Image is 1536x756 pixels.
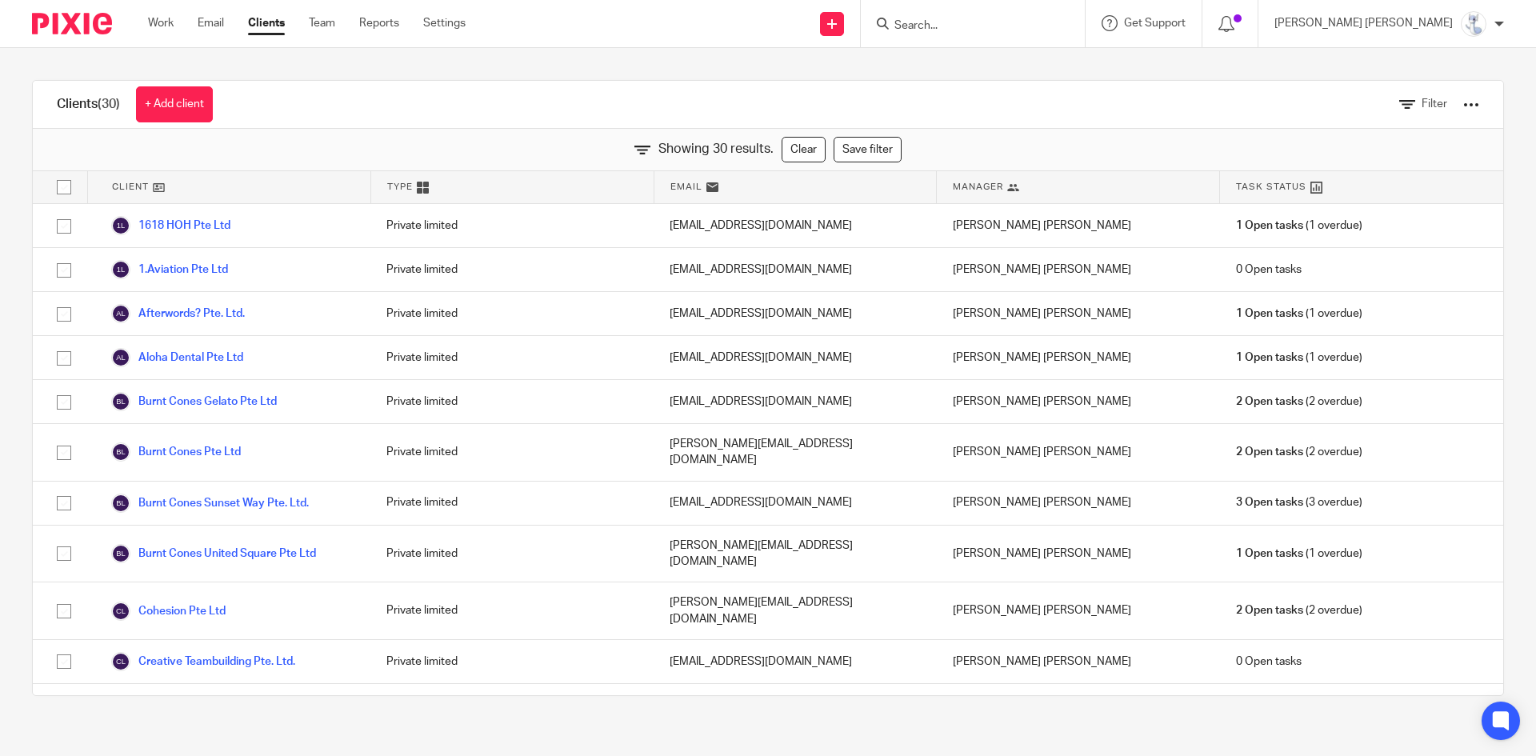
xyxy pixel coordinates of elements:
[1236,444,1303,460] span: 2 Open tasks
[654,292,937,335] div: [EMAIL_ADDRESS][DOMAIN_NAME]
[111,260,130,279] img: svg%3E
[370,248,654,291] div: Private limited
[370,684,654,727] div: Private limited
[654,204,937,247] div: [EMAIL_ADDRESS][DOMAIN_NAME]
[1124,18,1186,29] span: Get Support
[309,15,335,31] a: Team
[1236,494,1362,510] span: (3 overdue)
[111,304,130,323] img: svg%3E
[658,140,774,158] span: Showing 30 results.
[1236,306,1303,322] span: 1 Open tasks
[111,442,241,462] a: Burnt Cones Pte Ltd
[937,482,1220,525] div: [PERSON_NAME] [PERSON_NAME]
[111,392,277,411] a: Burnt Cones Gelato Pte Ltd
[112,180,149,194] span: Client
[654,684,937,727] div: [EMAIL_ADDRESS][DOMAIN_NAME]
[782,137,826,162] a: Clear
[370,640,654,683] div: Private limited
[670,180,702,194] span: Email
[111,260,228,279] a: 1.Aviation Pte Ltd
[111,392,130,411] img: svg%3E
[1236,654,1302,670] span: 0 Open tasks
[654,640,937,683] div: [EMAIL_ADDRESS][DOMAIN_NAME]
[370,380,654,423] div: Private limited
[1236,350,1362,366] span: (1 overdue)
[370,526,654,582] div: Private limited
[1274,15,1453,31] p: [PERSON_NAME] [PERSON_NAME]
[937,424,1220,481] div: [PERSON_NAME] [PERSON_NAME]
[370,204,654,247] div: Private limited
[111,348,130,367] img: svg%3E
[1236,218,1362,234] span: (1 overdue)
[937,380,1220,423] div: [PERSON_NAME] [PERSON_NAME]
[111,348,243,367] a: Aloha Dental Pte Ltd
[57,96,120,113] h1: Clients
[1236,218,1303,234] span: 1 Open tasks
[111,494,309,513] a: Burnt Cones Sunset Way Pte. Ltd.
[370,482,654,525] div: Private limited
[359,15,399,31] a: Reports
[111,544,130,563] img: svg%3E
[1236,602,1362,618] span: (2 overdue)
[1236,180,1306,194] span: Task Status
[111,652,130,671] img: svg%3E
[834,137,902,162] a: Save filter
[1236,494,1303,510] span: 3 Open tasks
[1236,546,1303,562] span: 1 Open tasks
[654,582,937,639] div: [PERSON_NAME][EMAIL_ADDRESS][DOMAIN_NAME]
[111,216,230,235] a: 1618 HOH Pte Ltd
[893,19,1037,34] input: Search
[111,544,316,563] a: Burnt Cones United Square Pte Ltd
[423,15,466,31] a: Settings
[654,482,937,525] div: [EMAIL_ADDRESS][DOMAIN_NAME]
[111,494,130,513] img: svg%3E
[937,292,1220,335] div: [PERSON_NAME] [PERSON_NAME]
[1236,444,1362,460] span: (2 overdue)
[111,602,130,621] img: svg%3E
[953,180,1003,194] span: Manager
[937,582,1220,639] div: [PERSON_NAME] [PERSON_NAME]
[136,86,213,122] a: + Add client
[387,180,413,194] span: Type
[1236,394,1362,410] span: (2 overdue)
[1236,394,1303,410] span: 2 Open tasks
[1236,350,1303,366] span: 1 Open tasks
[654,248,937,291] div: [EMAIL_ADDRESS][DOMAIN_NAME]
[1236,306,1362,322] span: (1 overdue)
[370,582,654,639] div: Private limited
[1236,262,1302,278] span: 0 Open tasks
[654,424,937,481] div: [PERSON_NAME][EMAIL_ADDRESS][DOMAIN_NAME]
[370,336,654,379] div: Private limited
[248,15,285,31] a: Clients
[1236,602,1303,618] span: 2 Open tasks
[98,98,120,110] span: (30)
[937,248,1220,291] div: [PERSON_NAME] [PERSON_NAME]
[937,336,1220,379] div: [PERSON_NAME] [PERSON_NAME]
[937,684,1220,727] div: [PERSON_NAME] [PERSON_NAME]
[937,526,1220,582] div: [PERSON_NAME] [PERSON_NAME]
[148,15,174,31] a: Work
[654,380,937,423] div: [EMAIL_ADDRESS][DOMAIN_NAME]
[1461,11,1486,37] img: images.jfif
[111,304,245,323] a: Afterwords? Pte. Ltd.
[111,652,295,671] a: Creative Teambuilding Pte. Ltd.
[937,204,1220,247] div: [PERSON_NAME] [PERSON_NAME]
[370,292,654,335] div: Private limited
[32,13,112,34] img: Pixie
[1236,546,1362,562] span: (1 overdue)
[111,216,130,235] img: svg%3E
[370,424,654,481] div: Private limited
[654,526,937,582] div: [PERSON_NAME][EMAIL_ADDRESS][DOMAIN_NAME]
[937,640,1220,683] div: [PERSON_NAME] [PERSON_NAME]
[49,172,79,202] input: Select all
[111,442,130,462] img: svg%3E
[198,15,224,31] a: Email
[1422,98,1447,110] span: Filter
[111,602,226,621] a: Cohesion Pte Ltd
[654,336,937,379] div: [EMAIL_ADDRESS][DOMAIN_NAME]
